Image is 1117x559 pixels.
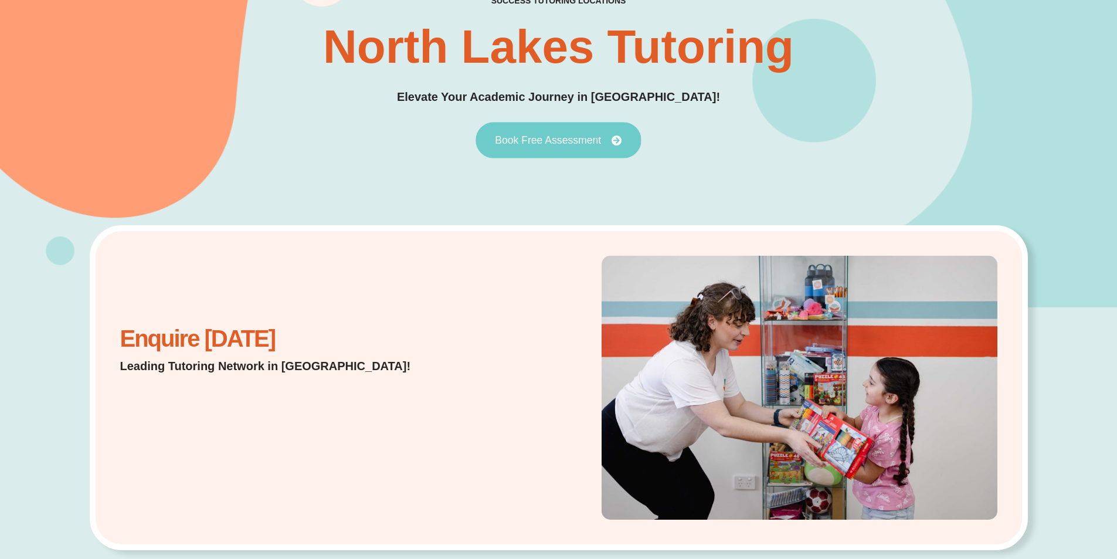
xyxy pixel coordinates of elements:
[476,122,641,158] a: Book Free Assessment
[120,386,393,445] iframe: Website Lead Form
[120,358,441,374] p: Leading Tutoring Network in [GEOGRAPHIC_DATA]!
[397,88,720,106] p: Elevate Your Academic Journey in [GEOGRAPHIC_DATA]!
[922,426,1117,559] iframe: Chat Widget
[495,135,601,145] span: Book Free Assessment
[323,23,794,70] h1: North Lakes Tutoring
[120,331,441,346] h2: Enquire [DATE]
